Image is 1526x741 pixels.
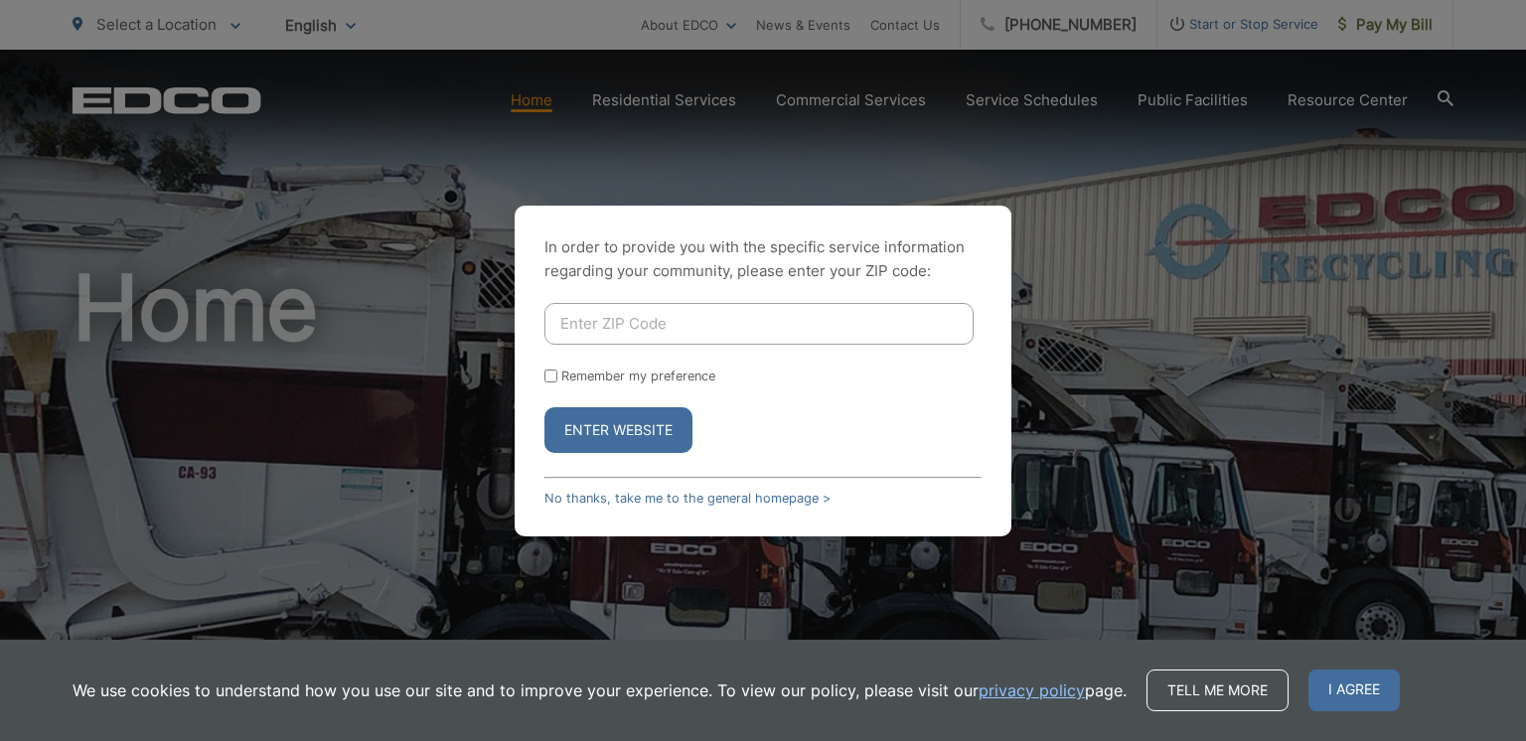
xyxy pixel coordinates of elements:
p: In order to provide you with the specific service information regarding your community, please en... [544,235,982,283]
a: Tell me more [1146,669,1289,711]
label: Remember my preference [561,369,715,383]
a: privacy policy [979,678,1085,702]
span: I agree [1308,669,1400,711]
p: We use cookies to understand how you use our site and to improve your experience. To view our pol... [73,678,1127,702]
a: No thanks, take me to the general homepage > [544,491,831,506]
input: Enter ZIP Code [544,303,974,345]
button: Enter Website [544,407,692,453]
